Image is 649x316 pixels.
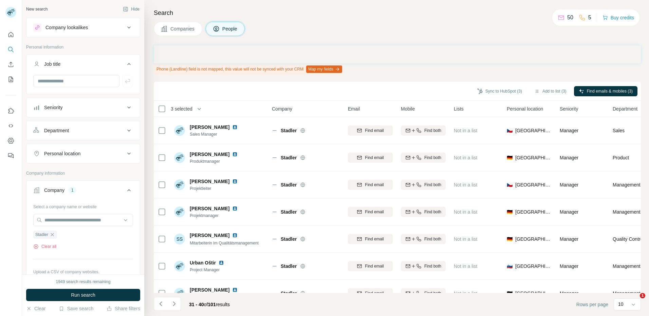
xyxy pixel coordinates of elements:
[507,154,513,161] span: 🇩🇪
[454,155,477,160] span: Not in a list
[45,24,88,31] div: Company lookalikes
[401,288,446,298] button: Find both
[154,297,167,311] button: Navigate to previous page
[560,291,578,296] span: Manager
[515,209,552,215] span: [GEOGRAPHIC_DATA]
[401,261,446,271] button: Find both
[587,88,633,94] span: Find emails & mobiles (3)
[190,232,229,239] span: [PERSON_NAME]
[26,145,140,162] button: Personal location
[219,260,224,265] img: LinkedIn logo
[35,232,48,238] span: Stadler
[613,209,641,215] span: Management
[281,154,297,161] span: Stadler
[401,234,446,244] button: Find both
[44,61,60,67] div: Job title
[507,127,513,134] span: 🇨🇿
[71,292,95,298] span: Run search
[515,263,552,270] span: [GEOGRAPHIC_DATA]
[348,288,393,298] button: Find email
[26,122,140,139] button: Department
[154,45,641,63] iframe: Banner
[401,125,446,136] button: Find both
[626,293,642,309] iframe: Intercom live chat
[560,128,578,133] span: Manager
[44,127,69,134] div: Department
[5,105,16,117] button: Use Surfe on LinkedIn
[576,301,608,308] span: Rows per page
[33,201,133,210] div: Select a company name or website
[507,263,513,270] span: 🇸🇮
[272,291,277,296] img: Logo of Stadler
[424,182,441,188] span: Find both
[348,125,393,136] button: Find email
[44,150,80,157] div: Personal location
[174,234,185,244] div: SS
[613,290,641,297] span: Management
[515,236,552,242] span: [GEOGRAPHIC_DATA]
[424,290,441,296] span: Find both
[454,236,477,242] span: Not in a list
[272,128,277,133] img: Logo of Stadler
[190,259,216,266] span: Urban Oštir
[365,236,384,242] span: Find email
[5,28,16,41] button: Quick start
[154,8,641,18] h4: Search
[26,182,140,201] button: Company1
[613,105,637,112] span: Department
[44,104,62,111] div: Seniority
[424,263,441,269] span: Find both
[365,182,384,188] span: Find email
[588,14,591,22] p: 5
[507,105,543,112] span: Personal location
[613,127,625,134] span: Sales
[507,209,513,215] span: 🇩🇪
[189,302,204,307] span: 31 - 40
[515,127,552,134] span: [GEOGRAPHIC_DATA]
[59,305,93,312] button: Save search
[5,135,16,147] button: Dashboard
[222,25,238,32] span: People
[281,209,297,215] span: Stadler
[281,127,297,134] span: Stadler
[515,290,552,297] span: [GEOGRAPHIC_DATA]
[167,297,181,311] button: Navigate to next page
[26,289,140,301] button: Run search
[424,127,441,134] span: Find both
[26,56,140,75] button: Job title
[560,182,578,187] span: Manager
[232,124,238,130] img: LinkedIn logo
[174,261,185,272] img: Avatar
[272,105,292,112] span: Company
[5,120,16,132] button: Use Surfe API
[640,293,645,298] span: 1
[232,179,238,184] img: LinkedIn logo
[281,263,297,270] span: Stadler
[365,290,384,296] span: Find email
[272,236,277,242] img: Logo of Stadler
[424,155,441,161] span: Find both
[454,291,477,296] span: Not in a list
[208,302,216,307] span: 101
[613,154,629,161] span: Product
[232,233,238,238] img: LinkedIn logo
[272,263,277,269] img: Logo of Stadler
[365,209,384,215] span: Find email
[348,234,393,244] button: Find email
[174,125,185,136] img: Avatar
[530,86,571,96] button: Add to list (3)
[26,44,140,50] p: Personal information
[365,127,384,134] span: Find email
[190,178,229,185] span: [PERSON_NAME]
[174,179,185,190] img: Avatar
[348,207,393,217] button: Find email
[454,182,477,187] span: Not in a list
[560,263,578,269] span: Manager
[154,63,344,75] div: Phone (Landline) field is not mapped, this value will not be synced with your CRM
[232,206,238,211] img: LinkedIn logo
[507,181,513,188] span: 🇨🇿
[5,150,16,162] button: Feedback
[613,263,641,270] span: Management
[190,241,259,245] span: Mitarbeiterin im Qualitätsmanagement
[190,131,240,137] span: Sales Manager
